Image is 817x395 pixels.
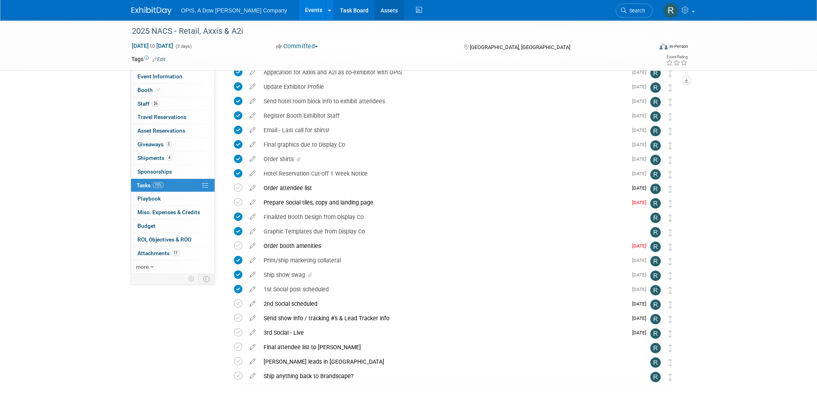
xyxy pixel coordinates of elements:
[650,140,661,151] img: Renee Ortner
[131,7,172,15] img: ExhibitDay
[260,65,627,79] div: Application for Axxis and A2i as co-exhibitor with OPIS
[668,373,672,381] i: Move task
[650,126,661,136] img: Renee Ortner
[136,264,149,270] span: more
[260,225,634,238] div: Graphic Templates due from Display Co
[172,250,180,256] span: 11
[246,329,260,336] a: edit
[246,170,260,177] a: edit
[137,127,185,134] span: Asset Reservations
[246,315,260,322] a: edit
[668,171,672,178] i: Move task
[260,326,627,340] div: 3rd Social - Live
[650,299,661,310] img: Renee Ortner
[668,229,672,236] i: Move task
[137,236,191,243] span: ROI, Objectives & ROO
[137,209,200,215] span: Misc. Expenses & Credits
[668,359,672,366] i: Move task
[131,165,215,178] a: Sponsorships
[632,200,650,205] span: [DATE]
[632,258,650,263] span: [DATE]
[663,3,678,18] img: Renee Ortner
[246,69,260,76] a: edit
[260,311,627,325] div: Send show info / tracking #'s & Lead Tracker info
[131,111,215,124] a: Travel Reservations
[669,43,688,49] div: In-Person
[131,138,215,151] a: Giveaways3
[632,185,650,191] span: [DATE]
[246,257,260,264] a: edit
[632,156,650,162] span: [DATE]
[668,344,672,352] i: Move task
[632,142,650,147] span: [DATE]
[137,155,172,161] span: Shipments
[246,199,260,206] a: edit
[260,254,627,267] div: Print/ship marketing collateral
[470,44,570,50] span: [GEOGRAPHIC_DATA], [GEOGRAPHIC_DATA]
[260,167,627,180] div: Hotel Reservation Cut-off 1 Week Notice
[246,213,260,221] a: edit
[260,181,627,195] div: Order attendee list
[650,213,661,223] img: Renee Ortner
[260,355,634,368] div: [PERSON_NAME] leads in [GEOGRAPHIC_DATA]
[246,271,260,278] a: edit
[273,42,321,51] button: Committed
[137,73,182,80] span: Event Information
[131,233,215,246] a: ROI, Objectives & ROO
[246,83,260,90] a: edit
[246,358,260,365] a: edit
[131,84,215,97] a: Booth
[246,112,260,119] a: edit
[131,206,215,219] a: Misc. Expenses & Credits
[668,156,672,164] i: Move task
[627,8,645,14] span: Search
[668,200,672,207] i: Move task
[668,287,672,294] i: Move task
[131,179,215,192] a: Tasks75%
[260,80,627,94] div: Update Exhibitor Profile
[260,340,634,354] div: Final attendee list to [PERSON_NAME]
[260,109,627,123] div: Register Booth Exhibitor Staff
[650,270,661,281] img: Renee Ortner
[246,300,260,307] a: edit
[632,98,650,104] span: [DATE]
[246,344,260,351] a: edit
[668,272,672,280] i: Move task
[137,250,180,256] span: Attachments
[246,127,260,134] a: edit
[246,228,260,235] a: edit
[149,43,156,49] span: to
[632,70,650,75] span: [DATE]
[650,328,661,339] img: Renee Ortner
[175,44,192,49] span: (3 days)
[260,210,634,224] div: Finalized Booth Design from Display Co
[137,100,160,107] span: Staff
[668,315,672,323] i: Move task
[246,98,260,105] a: edit
[668,330,672,338] i: Move task
[632,127,650,133] span: [DATE]
[665,55,687,59] div: Event Rating
[650,314,661,324] img: Renee Ortner
[650,155,661,165] img: Renee Ortner
[632,243,650,249] span: [DATE]
[632,287,650,292] span: [DATE]
[650,343,661,353] img: Renee Ortner
[668,258,672,265] i: Move task
[260,239,627,253] div: Order booth amenities
[131,247,215,260] a: Attachments11
[131,70,215,83] a: Event Information
[632,171,650,176] span: [DATE]
[137,168,172,175] span: Sponsorships
[260,123,627,137] div: Email - Last call for shirts!
[668,243,672,251] i: Move task
[131,124,215,137] a: Asset Reservations
[632,315,650,321] span: [DATE]
[137,141,172,147] span: Giveaways
[131,260,215,274] a: more
[668,70,672,77] i: Move task
[650,227,661,237] img: Renee Ortner
[632,84,650,90] span: [DATE]
[650,357,661,368] img: Renee Ortner
[668,301,672,309] i: Move task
